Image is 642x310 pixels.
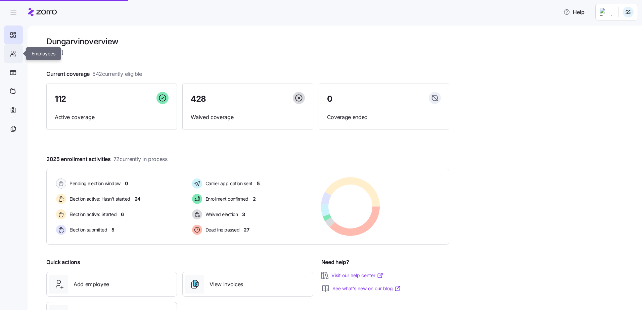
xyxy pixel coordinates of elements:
[558,5,590,19] button: Help
[191,113,305,121] span: Waived coverage
[55,113,169,121] span: Active coverage
[46,70,142,78] span: Current coverage
[55,95,66,103] span: 112
[125,180,128,187] span: 0
[121,211,124,218] span: 6
[67,226,107,233] span: Election submitted
[92,70,142,78] span: 542 currently eligible
[203,196,248,202] span: Enrollment confirmed
[563,8,585,16] span: Help
[67,180,121,187] span: Pending election window
[331,272,383,279] a: Visit our help center
[253,196,256,202] span: 2
[67,196,130,202] span: Election active: Hasn't started
[257,180,260,187] span: 5
[203,180,253,187] span: Carrier application sent
[203,211,238,218] span: Waived election
[46,36,449,47] h1: Dungarvin overview
[623,7,634,17] img: b3a65cbeab486ed89755b86cd886e362
[244,226,249,233] span: 27
[203,226,240,233] span: Deadline passed
[327,95,332,103] span: 0
[191,95,206,103] span: 428
[46,155,168,163] span: 2025 enrollment activities
[46,258,80,266] span: Quick actions
[210,280,243,289] span: View invoices
[327,113,441,121] span: Coverage ended
[321,258,349,266] span: Need help?
[135,196,140,202] span: 24
[600,8,613,16] img: Employer logo
[46,48,449,56] span: [DATE]
[111,226,114,233] span: 5
[242,211,245,218] span: 3
[113,155,168,163] span: 72 currently in process
[332,285,401,292] a: See what’s new on our blog
[67,211,117,218] span: Election active: Started
[74,280,109,289] span: Add employee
